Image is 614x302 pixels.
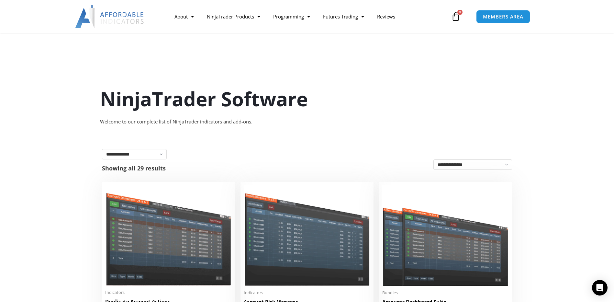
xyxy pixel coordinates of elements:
a: 0 [441,7,470,26]
img: Account Risk Manager [244,185,370,286]
img: Duplicate Account Actions [105,185,232,286]
h1: NinjaTrader Software [100,85,514,112]
span: Bundles [382,290,509,296]
span: Indicators [244,290,370,296]
a: Futures Trading [317,9,371,24]
img: LogoAI | Affordable Indicators – NinjaTrader [75,5,145,28]
a: MEMBERS AREA [476,10,530,23]
div: Open Intercom Messenger [592,280,608,296]
select: Shop order [433,159,512,170]
a: NinjaTrader Products [200,9,267,24]
a: About [168,9,200,24]
img: Accounts Dashboard Suite [382,185,509,286]
a: Programming [267,9,317,24]
span: MEMBERS AREA [483,14,523,19]
p: Showing all 29 results [102,165,166,171]
span: Indicators [105,290,232,295]
div: Welcome to our complete list of NinjaTrader indicators and add-ons. [100,117,514,126]
a: Reviews [371,9,402,24]
span: 0 [457,10,463,15]
nav: Menu [168,9,450,24]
